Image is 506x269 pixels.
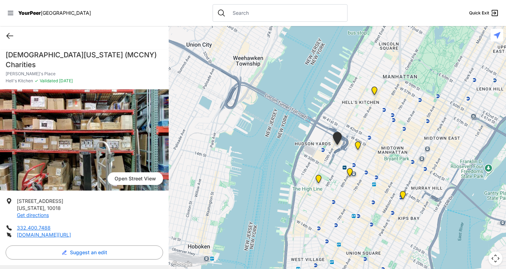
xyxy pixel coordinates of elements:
[108,172,163,185] span: Open Street View
[488,251,502,265] button: Map camera controls
[34,78,38,84] span: ✓
[44,205,46,211] span: ,
[17,205,44,211] span: [US_STATE]
[170,260,194,269] img: Google
[398,191,407,202] div: Mainchance Adult Drop-in Center
[47,205,61,211] span: 10018
[469,9,499,17] a: Quick Exit
[170,260,194,269] a: Open this area in Google Maps (opens a new window)
[331,132,343,148] div: Sylvia's Place
[6,50,163,70] h1: [DEMOGRAPHIC_DATA][US_STATE] (MCCNY) Charities
[40,78,58,83] span: Validated
[370,87,379,98] div: 9th Avenue Drop-in Center
[18,11,91,15] a: YourPeer[GEOGRAPHIC_DATA]
[6,78,33,84] span: Hell's Kitchen
[6,71,163,77] p: [PERSON_NAME]'s Place
[17,225,51,231] a: 332.400.7488
[228,9,343,17] input: Search
[17,212,49,218] a: Get directions
[6,245,163,260] button: Suggest an edit
[353,141,362,153] div: Positive Health Project
[58,78,73,83] span: [DATE]
[17,232,71,238] a: [DOMAIN_NAME][URL]
[469,10,489,16] span: Quick Exit
[17,198,63,204] span: [STREET_ADDRESS]
[70,249,107,256] span: Suggest an edit
[18,10,41,16] span: YourPeer
[41,10,91,16] span: [GEOGRAPHIC_DATA]
[345,168,354,179] div: Antonio Olivieri Drop-in Center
